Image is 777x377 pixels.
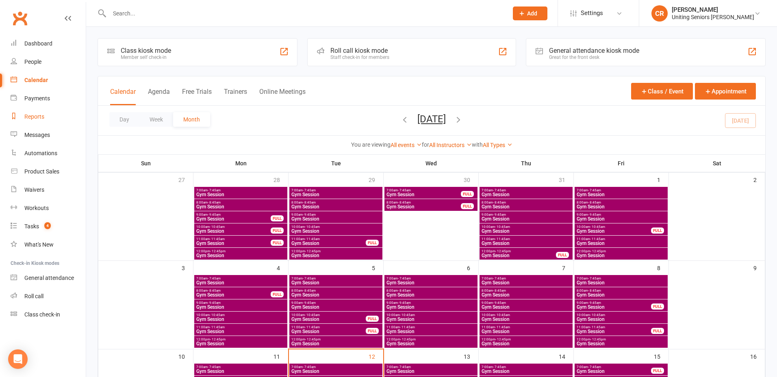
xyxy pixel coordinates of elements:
span: Gym Session [386,329,476,334]
span: 8:00am [481,289,571,292]
div: General attendance kiosk mode [549,47,639,54]
span: 7:00am [576,277,666,280]
span: 10:00am [291,313,366,317]
span: - 11:45am [305,325,320,329]
span: Gym Session [291,292,381,297]
div: 9 [753,261,765,274]
span: 10:00am [481,313,571,317]
span: Gym Session [481,280,571,285]
span: 12:00pm [386,338,476,341]
button: Online Meetings [259,88,306,105]
span: 7:00am [196,365,286,369]
a: Roll call [11,287,86,305]
button: Add [513,6,547,20]
a: Product Sales [11,162,86,181]
th: Tue [289,155,384,172]
div: 8 [657,261,668,274]
span: - 10:45am [495,313,510,317]
span: - 12:45pm [590,338,606,341]
span: Gym Session [576,253,666,258]
span: Gym Session [196,217,271,221]
a: Tasks 4 [11,217,86,236]
span: Gym Session [291,217,381,221]
div: 30 [464,173,478,186]
div: Product Sales [24,168,59,175]
span: Gym Session [386,292,476,297]
span: Add [527,10,537,17]
a: Class kiosk mode [11,305,86,324]
span: - 7:45am [398,365,411,369]
span: 10:00am [576,225,651,229]
div: FULL [556,252,569,258]
span: 8:00am [386,289,476,292]
span: Gym Session [576,229,651,234]
span: Gym Session [386,280,476,285]
span: Settings [581,4,603,22]
span: Gym Session [291,253,381,258]
span: - 11:45am [495,237,510,241]
span: Gym Session [291,305,381,310]
div: General attendance [24,275,74,281]
div: FULL [271,240,284,246]
span: - 11:45am [495,325,510,329]
span: 11:00am [196,237,271,241]
span: - 12:45pm [400,338,416,341]
div: Tasks [24,223,39,230]
span: Gym Session [196,369,286,374]
span: 11:00am [481,325,571,329]
div: Staff check-in for members [330,54,389,60]
span: 4 [44,222,51,229]
span: 9:00am [196,213,271,217]
span: 9:00am [576,213,666,217]
span: Gym Session [576,292,666,297]
div: FULL [651,303,664,310]
span: Gym Session [196,253,286,258]
span: Gym Session [291,229,381,234]
span: 9:00am [196,301,286,305]
span: 8:00am [196,201,286,204]
span: - 10:45am [210,225,225,229]
span: Gym Session [481,241,571,246]
div: Payments [24,95,50,102]
strong: for [422,141,429,148]
span: 10:00am [576,313,666,317]
a: Calendar [11,71,86,89]
span: - 7:45am [303,188,316,192]
span: Gym Session [576,305,651,310]
span: 9:00am [291,213,381,217]
div: Reports [24,113,44,120]
span: - 7:45am [588,365,601,369]
div: FULL [651,227,664,234]
div: FULL [651,368,664,374]
a: What's New [11,236,86,254]
th: Wed [384,155,479,172]
span: 12:00pm [291,338,381,341]
span: Gym Session [481,217,571,221]
span: 7:00am [196,188,286,192]
div: Member self check-in [121,54,171,60]
span: 12:00pm [196,338,286,341]
a: Reports [11,108,86,126]
div: 3 [182,261,193,274]
span: Gym Session [481,369,571,374]
span: - 12:45pm [495,249,511,253]
div: Waivers [24,186,44,193]
th: Thu [479,155,574,172]
span: 7:00am [481,365,571,369]
span: Gym Session [386,317,476,322]
span: 8:00am [291,289,381,292]
div: 27 [178,173,193,186]
span: 7:00am [576,188,666,192]
span: Gym Session [196,329,286,334]
div: [PERSON_NAME] [672,6,754,13]
span: - 9:45am [398,301,411,305]
span: 9:00am [386,301,476,305]
span: - 8:45am [588,201,601,204]
button: Trainers [224,88,247,105]
a: All events [391,142,422,148]
span: 7:00am [291,365,381,369]
span: - 11:45am [210,325,225,329]
span: 8:00am [576,289,666,292]
span: - 9:45am [208,213,221,217]
span: Gym Session [291,317,366,322]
